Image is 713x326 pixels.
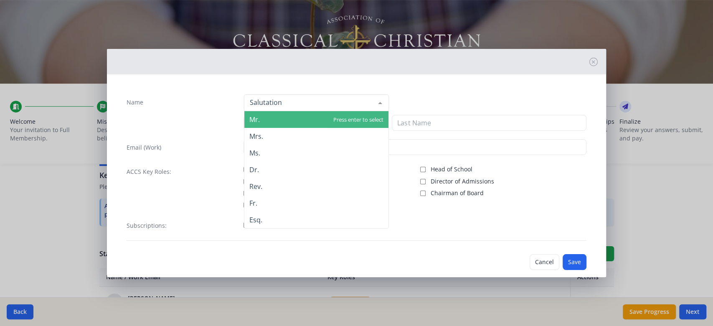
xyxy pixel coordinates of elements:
[563,254,586,270] button: Save
[249,199,257,208] span: Fr.
[244,191,249,196] input: Board Member
[127,222,167,230] label: Subscriptions:
[127,168,171,176] label: ACCS Key Roles:
[530,254,559,270] button: Cancel
[420,167,426,172] input: Head of School
[244,115,388,131] input: First Name
[431,189,484,197] span: Chairman of Board
[244,167,249,172] input: ACCS Account Manager
[244,139,586,155] input: contact@site.com
[249,132,263,141] span: Mrs.
[249,165,259,174] span: Dr.
[420,179,426,184] input: Director of Admissions
[244,202,249,208] input: Billing Contact
[420,191,426,196] input: Chairman of Board
[431,177,494,186] span: Director of Admissions
[127,143,161,152] label: Email (Work)
[249,115,260,124] span: Mr.
[249,148,260,158] span: Ms.
[244,179,249,184] input: Public Contact
[249,215,262,224] span: Esq.
[244,222,249,228] input: TCD Magazine
[431,165,472,173] span: Head of School
[248,98,372,107] input: Salutation
[249,182,262,191] span: Rev.
[127,98,143,107] label: Name
[392,115,586,131] input: Last Name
